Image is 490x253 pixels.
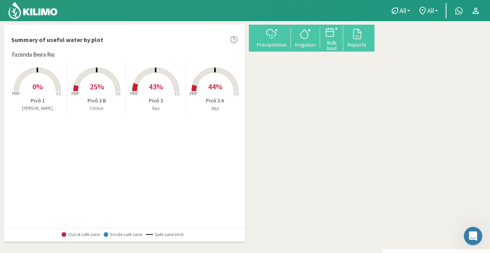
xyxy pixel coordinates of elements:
tspan: PMP [12,91,20,96]
button: Reports [343,27,371,48]
tspan: PMP [71,91,79,96]
button: Irrigation [291,27,320,48]
div: Irrigation [293,42,318,47]
tspan: CC [116,91,121,96]
div: Precipitation [255,42,289,47]
button: Bulk load [320,25,343,51]
p: Soja [186,105,245,112]
iframe: Intercom live chat [464,227,482,245]
p: Pivô 1 [8,97,67,105]
span: 25% [90,82,104,91]
tspan: CC [234,91,240,96]
span: All [399,7,406,15]
span: Inside safe zone [104,232,142,237]
p: [PERSON_NAME] [8,105,67,112]
div: Bulk load [322,40,341,51]
p: Pivô 2 A [186,97,245,105]
div: Reports [346,42,368,47]
img: Kilimo [8,1,58,20]
button: Precipitation [253,27,291,48]
span: 0% [32,82,43,91]
tspan: PMP [190,91,197,96]
p: Soja [126,105,185,112]
tspan: PMP [130,91,138,96]
span: Out of safe zone [62,232,100,237]
span: All [427,7,434,15]
span: Safe zone limit [146,232,184,237]
span: Fazenda Beira Rio [12,50,55,59]
span: 44% [208,82,222,91]
span: 43% [149,82,163,91]
p: Summary of useful water by plot [11,35,103,44]
p: Citricos [67,105,126,112]
p: Pivô 3 [126,97,185,105]
p: Pivô 2 B [67,97,126,105]
tspan: CC [175,91,180,96]
tspan: CC [57,91,62,96]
